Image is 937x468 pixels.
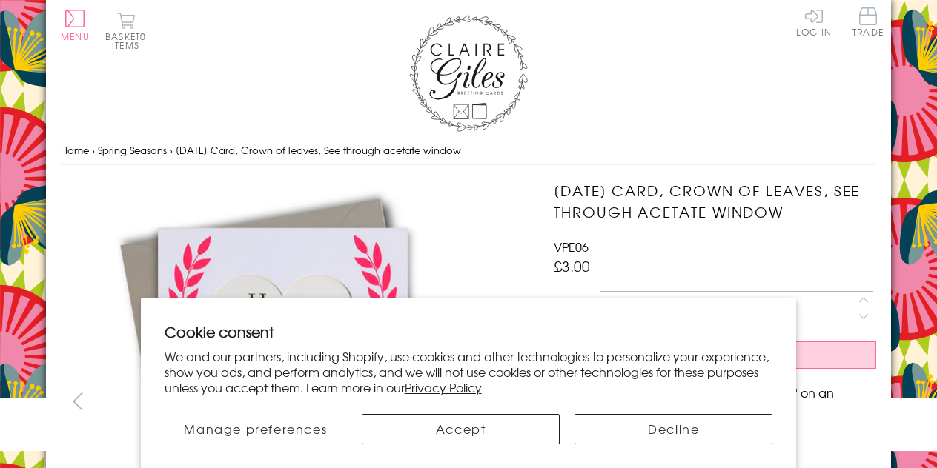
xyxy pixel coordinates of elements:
[405,378,482,396] a: Privacy Policy
[796,7,832,36] a: Log In
[170,143,173,157] span: ›
[61,384,94,418] button: prev
[554,255,590,276] span: £3.00
[852,7,884,36] span: Trade
[112,30,146,52] span: 0 items
[61,136,876,166] nav: breadcrumbs
[554,180,876,223] h1: [DATE] Card, Crown of leaves, See through acetate window
[165,349,773,395] p: We and our partners, including Shopify, use cookies and other technologies to personalize your ex...
[165,414,347,444] button: Manage preferences
[61,10,90,41] button: Menu
[105,12,146,50] button: Basket0 items
[98,143,167,157] a: Spring Seasons
[409,15,528,132] img: Claire Giles Greetings Cards
[184,420,327,438] span: Manage preferences
[176,143,461,157] span: [DATE] Card, Crown of leaves, See through acetate window
[554,238,589,255] span: VPE06
[165,321,773,342] h2: Cookie consent
[92,143,95,157] span: ›
[852,7,884,39] a: Trade
[362,414,560,444] button: Accept
[61,30,90,43] span: Menu
[61,143,89,157] a: Home
[575,414,772,444] button: Decline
